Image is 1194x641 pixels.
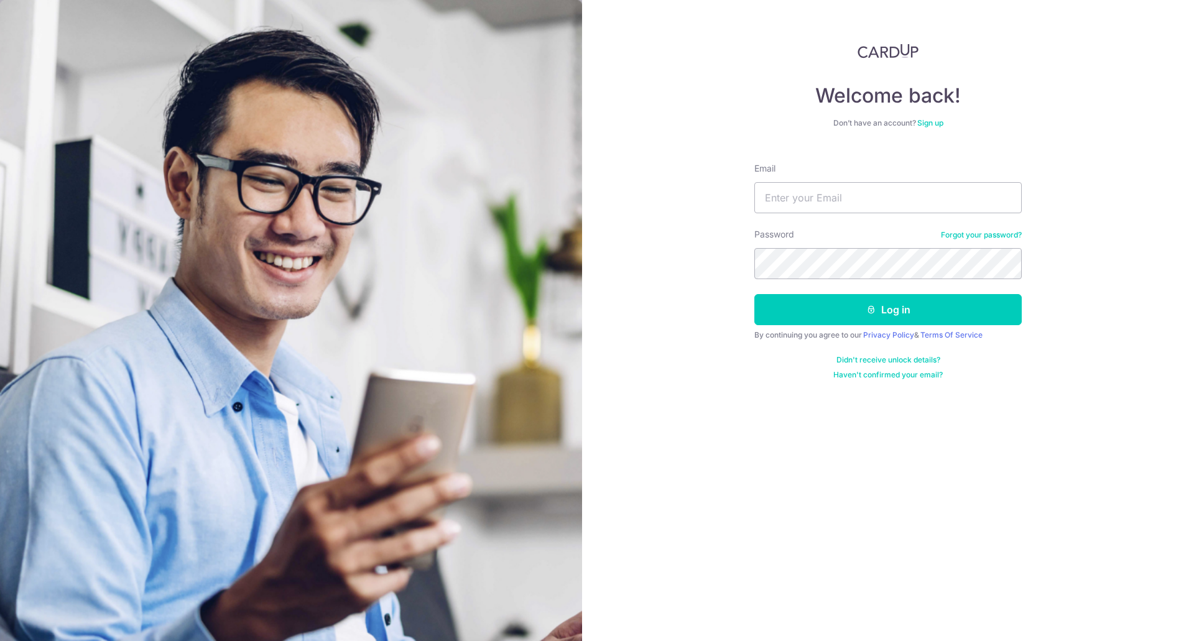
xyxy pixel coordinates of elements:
a: Forgot your password? [941,230,1022,240]
a: Sign up [917,118,943,127]
a: Haven't confirmed your email? [833,370,943,380]
label: Password [754,228,794,241]
a: Privacy Policy [863,330,914,339]
img: CardUp Logo [858,44,919,58]
a: Terms Of Service [920,330,983,339]
button: Log in [754,294,1022,325]
h4: Welcome back! [754,83,1022,108]
div: By continuing you agree to our & [754,330,1022,340]
label: Email [754,162,775,175]
input: Enter your Email [754,182,1022,213]
a: Didn't receive unlock details? [836,355,940,365]
div: Don’t have an account? [754,118,1022,128]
